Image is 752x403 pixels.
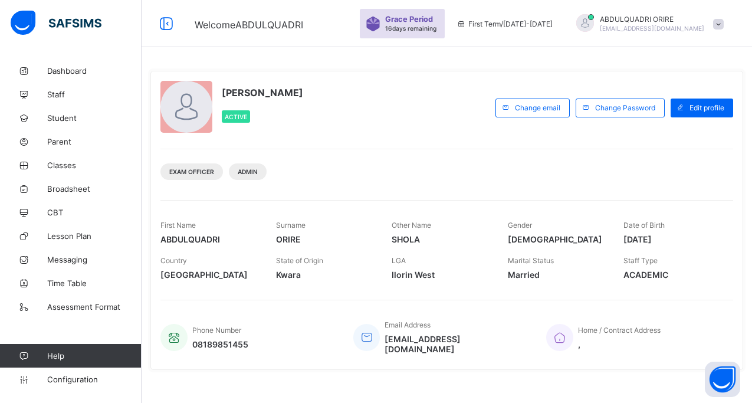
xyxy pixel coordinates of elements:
[385,334,528,354] span: [EMAIL_ADDRESS][DOMAIN_NAME]
[47,66,142,76] span: Dashboard
[392,234,490,244] span: SHOLA
[192,326,241,335] span: Phone Number
[457,19,553,28] span: session/term information
[366,17,380,31] img: sticker-purple.71386a28dfed39d6af7621340158ba97.svg
[47,208,142,217] span: CBT
[578,326,661,335] span: Home / Contract Address
[169,168,214,175] span: Exam Officer
[508,256,554,265] span: Marital Status
[47,302,142,312] span: Assessment Format
[392,256,406,265] span: LGA
[222,87,303,99] span: [PERSON_NAME]
[508,270,606,280] span: Married
[47,113,142,123] span: Student
[47,184,142,194] span: Broadsheet
[47,255,142,264] span: Messaging
[595,103,655,112] span: Change Password
[508,234,606,244] span: [DEMOGRAPHIC_DATA]
[47,90,142,99] span: Staff
[705,362,740,397] button: Open asap
[623,234,721,244] span: [DATE]
[47,351,141,361] span: Help
[564,14,730,34] div: ABDULQUADRIORIRE
[508,221,532,230] span: Gender
[192,339,248,349] span: 08189851455
[195,19,303,31] span: Welcome ABDULQUADRI
[600,25,704,32] span: [EMAIL_ADDRESS][DOMAIN_NAME]
[600,15,704,24] span: ABDULQUADRI ORIRE
[392,221,431,230] span: Other Name
[689,103,724,112] span: Edit profile
[47,137,142,146] span: Parent
[238,168,258,175] span: Admin
[225,113,247,120] span: Active
[47,231,142,241] span: Lesson Plan
[623,270,721,280] span: ACADEMIC
[160,256,187,265] span: Country
[623,256,658,265] span: Staff Type
[276,256,323,265] span: State of Origin
[47,279,142,288] span: Time Table
[160,221,196,230] span: First Name
[160,234,258,244] span: ABDULQUADRI
[392,270,490,280] span: Ilorin West
[385,25,436,32] span: 16 days remaining
[276,221,306,230] span: Surname
[276,234,374,244] span: ORIRE
[385,320,431,329] span: Email Address
[623,221,665,230] span: Date of Birth
[47,375,141,384] span: Configuration
[160,270,258,280] span: [GEOGRAPHIC_DATA]
[47,160,142,170] span: Classes
[276,270,374,280] span: Kwara
[385,15,433,24] span: Grace Period
[578,339,661,349] span: ,
[11,11,101,35] img: safsims
[515,103,560,112] span: Change email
